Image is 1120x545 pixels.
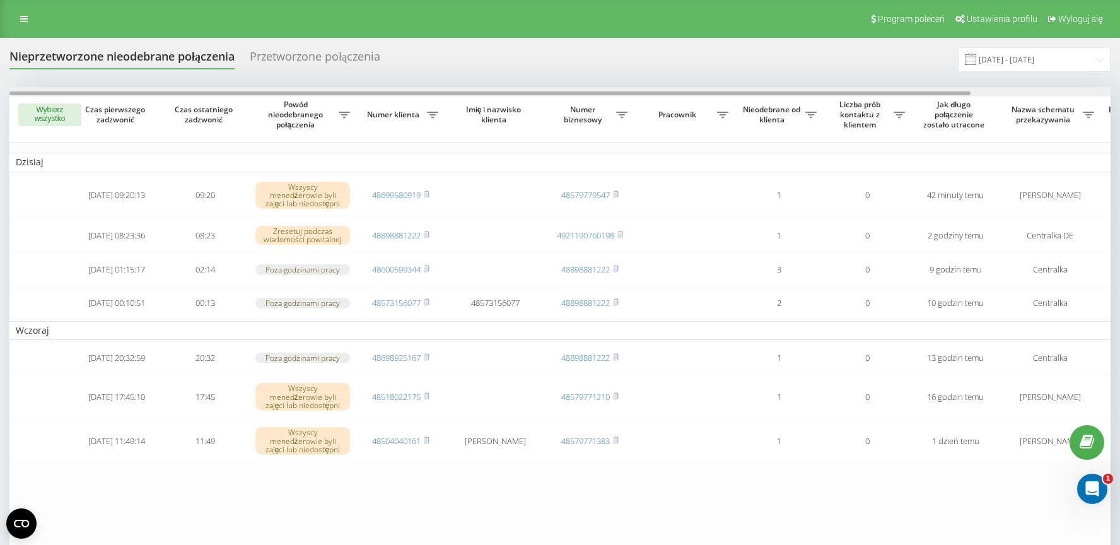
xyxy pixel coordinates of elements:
span: Nazwa schematu przekazywania [1006,105,1083,124]
td: 20:32 [161,343,249,373]
div: Poza godzinami pracy [255,264,350,275]
button: Open CMP widget [6,508,37,539]
div: Poza godzinami pracy [255,298,350,308]
td: 0 [823,288,911,319]
td: 3 [735,254,823,285]
span: Wyloguj się [1058,14,1103,24]
a: 48898881222 [561,264,610,275]
a: 48518022175 [372,391,421,402]
div: Przetworzone połączenia [250,50,380,69]
td: 0 [823,376,911,418]
a: 48579771383 [561,435,610,447]
td: 10 godzin temu [911,288,1000,319]
td: Centralka [1000,343,1100,373]
td: 1 [735,175,823,216]
span: Nieodebrane od klienta [741,105,805,124]
td: 1 [735,420,823,462]
span: Czas pierwszego zadzwonić [83,105,151,124]
td: 1 [735,219,823,252]
td: Centralka [1000,254,1100,285]
td: 2 [735,288,823,319]
td: 0 [823,420,911,462]
span: Liczba prób kontaktu z klientem [829,100,894,129]
td: 0 [823,219,911,252]
a: 48898881222 [561,352,610,363]
a: 48600599344 [372,264,421,275]
td: Centralka DE [1000,219,1100,252]
div: Wszyscy menedżerowie byli zajęci lub niedostępni [255,182,350,209]
span: Numer biznesowy [552,105,616,124]
a: 48698925167 [372,352,421,363]
td: 17:45 [161,376,249,418]
td: 08:23 [161,219,249,252]
span: Pracownik [640,110,717,120]
a: 48898881222 [372,230,421,241]
td: [DATE] 20:32:59 [73,343,161,373]
td: 11:49 [161,420,249,462]
a: 48579779547 [561,189,610,201]
div: Wszyscy menedżerowie byli zajęci lub niedostępni [255,427,350,455]
td: 0 [823,343,911,373]
td: 42 minuty temu [911,175,1000,216]
td: [PERSON_NAME] [1000,420,1100,462]
td: 16 godzin temu [911,376,1000,418]
span: Powód nieodebranego połączenia [255,100,339,129]
td: [PERSON_NAME] [1000,175,1100,216]
a: 48579771210 [561,391,610,402]
td: [DATE] 08:23:36 [73,219,161,252]
span: Numer klienta [363,110,427,120]
td: 1 [735,343,823,373]
span: Imię i nazwisko klienta [455,105,535,124]
a: 48699580919 [372,189,421,201]
td: [DATE] 09:20:13 [73,175,161,216]
td: 1 dzień temu [911,420,1000,462]
td: 0 [823,254,911,285]
td: 1 [735,376,823,418]
span: 1 [1103,474,1113,484]
a: 48573156077 [372,297,421,308]
span: Ustawienia profilu [967,14,1037,24]
td: [PERSON_NAME] [445,420,545,462]
span: Czas ostatniego zadzwonić [171,105,239,124]
td: [DATE] 01:15:17 [73,254,161,285]
td: [DATE] 17:45:10 [73,376,161,418]
a: 4921190760198 [557,230,614,241]
td: [DATE] 11:49:14 [73,420,161,462]
td: 9 godzin temu [911,254,1000,285]
td: 48573156077 [445,288,545,319]
td: 13 godzin temu [911,343,1000,373]
td: 2 godziny temu [911,219,1000,252]
span: Program poleceń [878,14,945,24]
div: Wszyscy menedżerowie byli zajęci lub niedostępni [255,383,350,411]
td: [DATE] 00:10:51 [73,288,161,319]
span: Jak długo połączenie zostało utracone [921,100,989,129]
td: 09:20 [161,175,249,216]
td: 00:13 [161,288,249,319]
td: Centralka [1000,288,1100,319]
div: Nieprzetworzone nieodebrane połączenia [9,50,235,69]
td: 0 [823,175,911,216]
a: 48898881222 [561,297,610,308]
iframe: Intercom live chat [1077,474,1107,504]
a: 48504040161 [372,435,421,447]
td: [PERSON_NAME] [1000,376,1100,418]
div: Zresetuj podczas wiadomości powitalnej [255,226,350,245]
td: 02:14 [161,254,249,285]
div: Poza godzinami pracy [255,353,350,363]
button: Wybierz wszystko [18,103,81,126]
